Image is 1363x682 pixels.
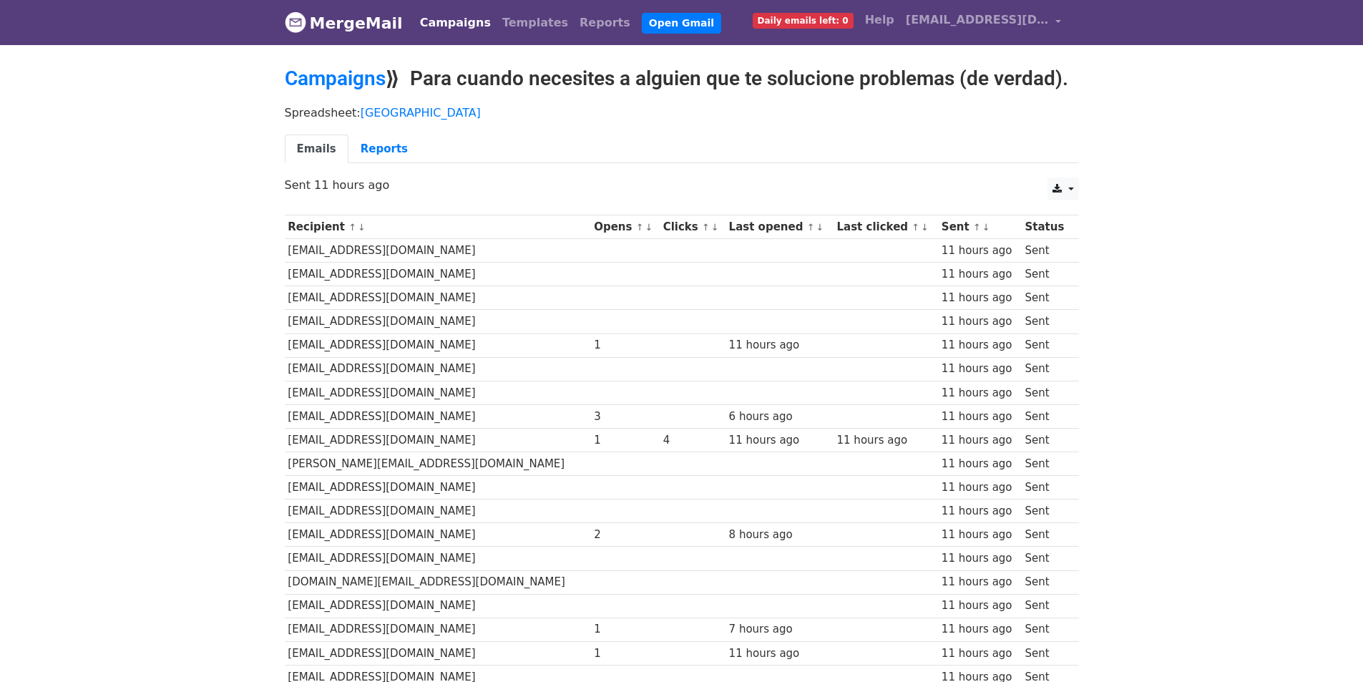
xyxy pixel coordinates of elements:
[816,222,824,233] a: ↓
[942,479,1018,496] div: 11 hours ago
[900,6,1068,39] a: [EMAIL_ADDRESS][DOMAIN_NAME]
[729,337,830,354] div: 11 hours ago
[942,313,1018,330] div: 11 hours ago
[942,646,1018,662] div: 11 hours ago
[1022,523,1071,547] td: Sent
[973,222,981,233] a: ↑
[590,215,659,239] th: Opens
[285,286,591,310] td: [EMAIL_ADDRESS][DOMAIN_NAME]
[285,594,591,618] td: [EMAIL_ADDRESS][DOMAIN_NAME]
[1022,618,1071,641] td: Sent
[942,290,1018,306] div: 11 hours ago
[942,432,1018,449] div: 11 hours ago
[938,215,1022,239] th: Sent
[834,215,938,239] th: Last clicked
[702,222,710,233] a: ↑
[660,215,726,239] th: Clicks
[497,9,574,37] a: Templates
[942,361,1018,377] div: 11 hours ago
[942,527,1018,543] div: 11 hours ago
[594,646,656,662] div: 1
[859,6,900,34] a: Help
[574,9,636,37] a: Reports
[285,239,591,263] td: [EMAIL_ADDRESS][DOMAIN_NAME]
[285,428,591,452] td: [EMAIL_ADDRESS][DOMAIN_NAME]
[285,67,1079,91] h2: ⟫ Para cuando necesites a alguien que te solucione problemas (de verdad).
[942,409,1018,425] div: 11 hours ago
[663,432,722,449] div: 4
[1022,570,1071,594] td: Sent
[1022,286,1071,310] td: Sent
[285,500,591,523] td: [EMAIL_ADDRESS][DOMAIN_NAME]
[285,11,306,33] img: MergeMail logo
[1022,452,1071,476] td: Sent
[942,621,1018,638] div: 11 hours ago
[285,452,591,476] td: [PERSON_NAME][EMAIL_ADDRESS][DOMAIN_NAME]
[285,618,591,641] td: [EMAIL_ADDRESS][DOMAIN_NAME]
[942,503,1018,520] div: 11 hours ago
[1022,310,1071,333] td: Sent
[636,222,644,233] a: ↑
[1022,333,1071,357] td: Sent
[747,6,859,34] a: Daily emails left: 0
[285,67,386,90] a: Campaigns
[285,404,591,428] td: [EMAIL_ADDRESS][DOMAIN_NAME]
[942,266,1018,283] div: 11 hours ago
[348,135,420,164] a: Reports
[285,105,1079,120] p: Spreadsheet:
[285,476,591,500] td: [EMAIL_ADDRESS][DOMAIN_NAME]
[285,547,591,570] td: [EMAIL_ADDRESS][DOMAIN_NAME]
[594,621,656,638] div: 1
[807,222,815,233] a: ↑
[1022,239,1071,263] td: Sent
[1022,428,1071,452] td: Sent
[1022,357,1071,381] td: Sent
[285,333,591,357] td: [EMAIL_ADDRESS][DOMAIN_NAME]
[1022,547,1071,570] td: Sent
[1022,381,1071,404] td: Sent
[1022,404,1071,428] td: Sent
[729,646,830,662] div: 11 hours ago
[726,215,834,239] th: Last opened
[942,337,1018,354] div: 11 hours ago
[285,641,591,665] td: [EMAIL_ADDRESS][DOMAIN_NAME]
[285,215,591,239] th: Recipient
[285,523,591,547] td: [EMAIL_ADDRESS][DOMAIN_NAME]
[942,598,1018,614] div: 11 hours ago
[729,527,830,543] div: 8 hours ago
[645,222,653,233] a: ↓
[1022,215,1071,239] th: Status
[285,570,591,594] td: [DOMAIN_NAME][EMAIL_ADDRESS][DOMAIN_NAME]
[348,222,356,233] a: ↑
[285,357,591,381] td: [EMAIL_ADDRESS][DOMAIN_NAME]
[729,621,830,638] div: 7 hours ago
[594,409,656,425] div: 3
[729,432,830,449] div: 11 hours ago
[285,135,348,164] a: Emails
[729,409,830,425] div: 6 hours ago
[942,243,1018,259] div: 11 hours ago
[1022,594,1071,618] td: Sent
[1022,500,1071,523] td: Sent
[285,310,591,333] td: [EMAIL_ADDRESS][DOMAIN_NAME]
[594,432,656,449] div: 1
[837,432,935,449] div: 11 hours ago
[285,8,403,38] a: MergeMail
[942,550,1018,567] div: 11 hours ago
[594,527,656,543] div: 2
[982,222,990,233] a: ↓
[921,222,929,233] a: ↓
[285,381,591,404] td: [EMAIL_ADDRESS][DOMAIN_NAME]
[361,106,481,120] a: [GEOGRAPHIC_DATA]
[942,574,1018,590] div: 11 hours ago
[942,385,1018,401] div: 11 hours ago
[642,13,721,34] a: Open Gmail
[414,9,497,37] a: Campaigns
[906,11,1049,29] span: [EMAIL_ADDRESS][DOMAIN_NAME]
[1022,476,1071,500] td: Sent
[912,222,919,233] a: ↑
[594,337,656,354] div: 1
[711,222,719,233] a: ↓
[753,13,854,29] span: Daily emails left: 0
[1022,263,1071,286] td: Sent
